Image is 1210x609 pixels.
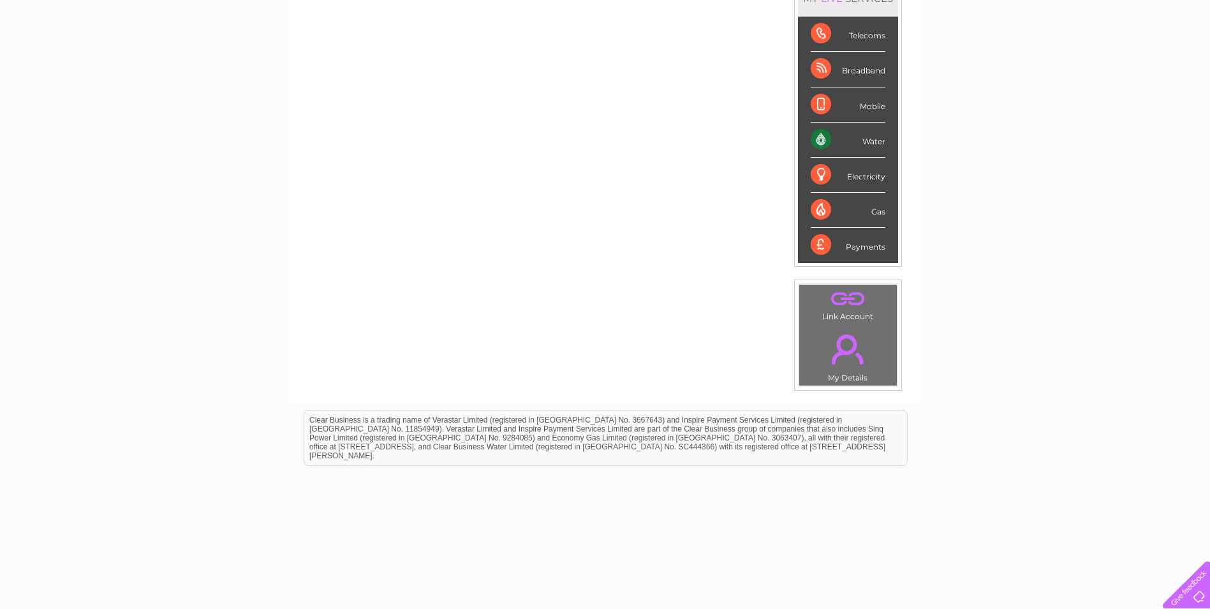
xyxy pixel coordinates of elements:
a: Contact [1125,54,1156,64]
a: Telecoms [1053,54,1091,64]
a: . [802,327,894,372]
div: Gas [811,193,885,228]
a: Log out [1168,54,1198,64]
a: Energy [1017,54,1045,64]
a: Blog [1099,54,1118,64]
td: Link Account [799,284,897,324]
div: Water [811,123,885,158]
a: Water [985,54,1010,64]
div: Telecoms [811,17,885,52]
img: logo.png [42,33,107,72]
a: 0333 014 3131 [970,6,1058,22]
div: Broadband [811,52,885,87]
a: . [802,288,894,310]
div: Mobile [811,87,885,123]
div: Clear Business is a trading name of Verastar Limited (registered in [GEOGRAPHIC_DATA] No. 3667643... [304,7,907,62]
div: Electricity [811,158,885,193]
td: My Details [799,324,897,386]
div: Payments [811,228,885,262]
